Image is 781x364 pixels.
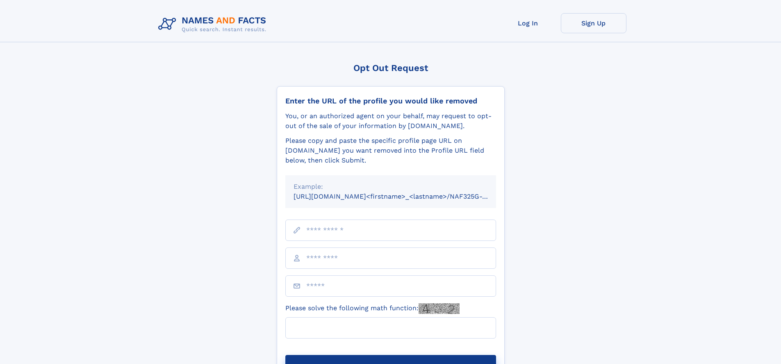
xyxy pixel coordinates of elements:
[285,136,496,165] div: Please copy and paste the specific profile page URL on [DOMAIN_NAME] you want removed into the Pr...
[294,182,488,192] div: Example:
[277,63,505,73] div: Opt Out Request
[285,303,460,314] label: Please solve the following math function:
[495,13,561,33] a: Log In
[561,13,626,33] a: Sign Up
[155,13,273,35] img: Logo Names and Facts
[285,111,496,131] div: You, or an authorized agent on your behalf, may request to opt-out of the sale of your informatio...
[294,192,512,200] small: [URL][DOMAIN_NAME]<firstname>_<lastname>/NAF325G-xxxxxxxx
[285,96,496,105] div: Enter the URL of the profile you would like removed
